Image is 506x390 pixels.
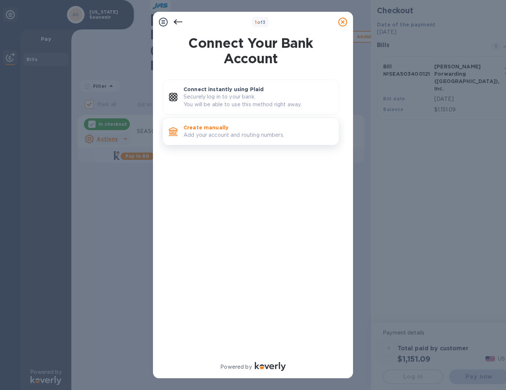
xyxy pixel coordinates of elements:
[255,19,266,25] b: of 3
[255,362,286,371] img: Logo
[160,35,342,66] h1: Connect Your Bank Account
[183,131,333,139] p: Add your account and routing numbers.
[255,19,257,25] span: 1
[183,124,333,131] p: Create manually
[183,86,333,93] p: Connect instantly using Plaid
[220,363,252,371] p: Powered by
[183,93,333,108] p: Securely log in to your bank. You will be able to use this method right away.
